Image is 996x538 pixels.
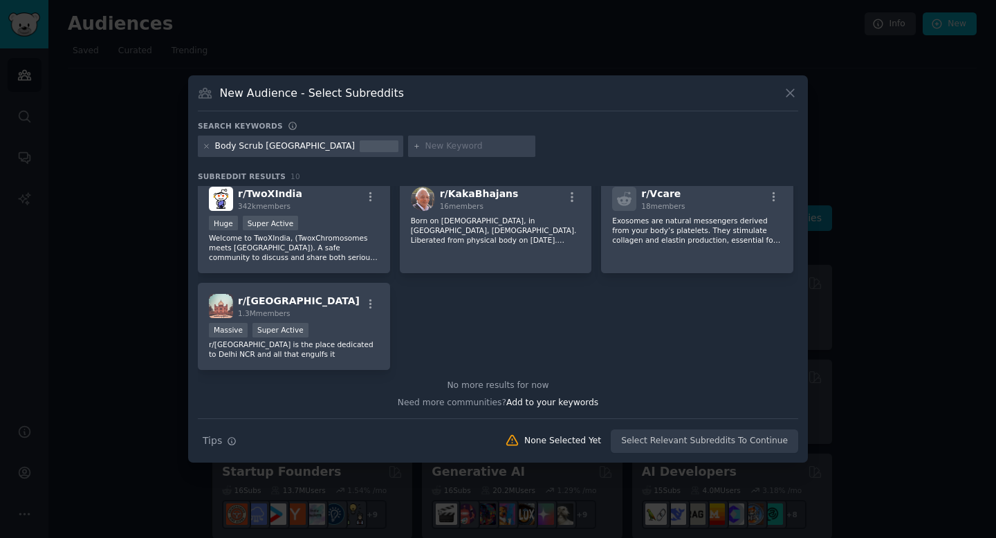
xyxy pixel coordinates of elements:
span: 18 members [641,202,685,210]
img: TwoXIndia [209,187,233,211]
p: Exosomes are natural messengers derived from your body’s platelets. They stimulate collagen and e... [612,216,782,245]
img: delhi [209,294,233,318]
button: Tips [198,429,241,453]
img: KakaBhajans [411,187,435,211]
span: r/ Vcare [641,188,681,199]
span: Subreddit Results [198,171,286,181]
div: Body Scrub [GEOGRAPHIC_DATA] [215,140,356,153]
div: No more results for now [198,380,798,392]
p: Born on [DEMOGRAPHIC_DATA], in [GEOGRAPHIC_DATA], [DEMOGRAPHIC_DATA]. Liberated from physical bod... [411,216,581,245]
span: r/ TwoXIndia [238,188,302,199]
p: Welcome to TwoXIndia, (TwoxChromosomes meets [GEOGRAPHIC_DATA]). A safe community to discuss and ... [209,233,379,262]
h3: New Audience - Select Subreddits [220,86,404,100]
span: Tips [203,434,222,448]
div: Super Active [243,216,299,230]
span: 342k members [238,202,290,210]
p: r/[GEOGRAPHIC_DATA] is the place dedicated to Delhi NCR and all that engulfs it [209,340,379,359]
div: Huge [209,216,238,230]
span: Add to your keywords [506,398,598,407]
span: 16 members [440,202,483,210]
span: r/ [GEOGRAPHIC_DATA] [238,295,360,306]
div: Massive [209,323,248,337]
div: Super Active [252,323,308,337]
h3: Search keywords [198,121,283,131]
span: 10 [290,172,300,180]
div: Need more communities? [198,392,798,409]
input: New Keyword [425,140,531,153]
div: None Selected Yet [524,435,601,447]
span: 1.3M members [238,309,290,317]
span: r/ KakaBhajans [440,188,519,199]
